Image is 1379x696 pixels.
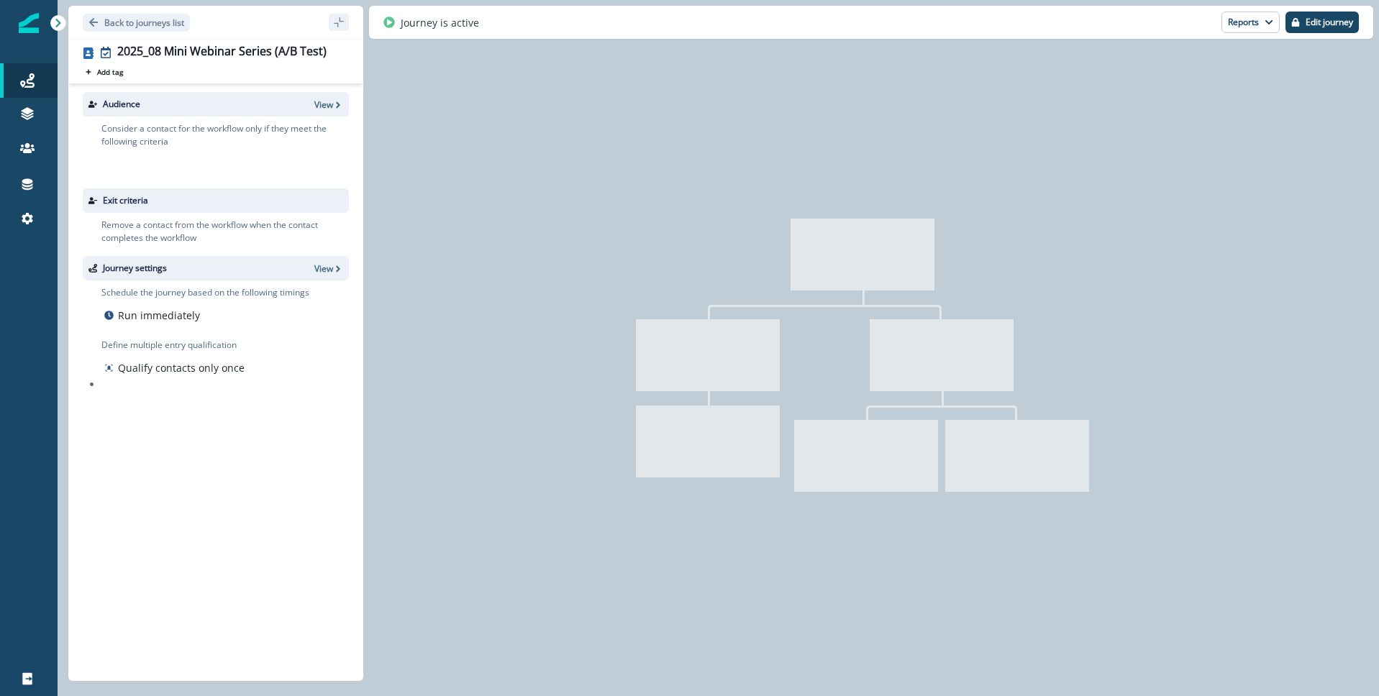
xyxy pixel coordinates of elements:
[314,262,333,275] p: View
[101,339,247,352] p: Define multiple entry qualification
[104,17,184,29] p: Back to journeys list
[117,45,327,60] div: 2025_08 Mini Webinar Series (A/B Test)
[83,14,190,32] button: Go back
[118,360,245,375] p: Qualify contacts only once
[329,14,349,31] button: sidebar collapse toggle
[103,194,148,207] p: Exit criteria
[1306,17,1353,27] p: Edit journey
[401,15,479,30] p: Journey is active
[101,219,349,244] p: Remove a contact from the workflow when the contact completes the workflow
[118,308,200,323] p: Run immediately
[1221,12,1280,33] button: Reports
[101,122,349,148] p: Consider a contact for the workflow only if they meet the following criteria
[314,262,343,275] button: View
[83,66,126,78] button: Add tag
[314,99,343,111] button: View
[19,13,39,33] img: Inflection
[101,286,309,299] p: Schedule the journey based on the following timings
[97,68,123,76] p: Add tag
[103,98,140,111] p: Audience
[103,262,167,275] p: Journey settings
[1285,12,1359,33] button: Edit journey
[314,99,333,111] p: View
